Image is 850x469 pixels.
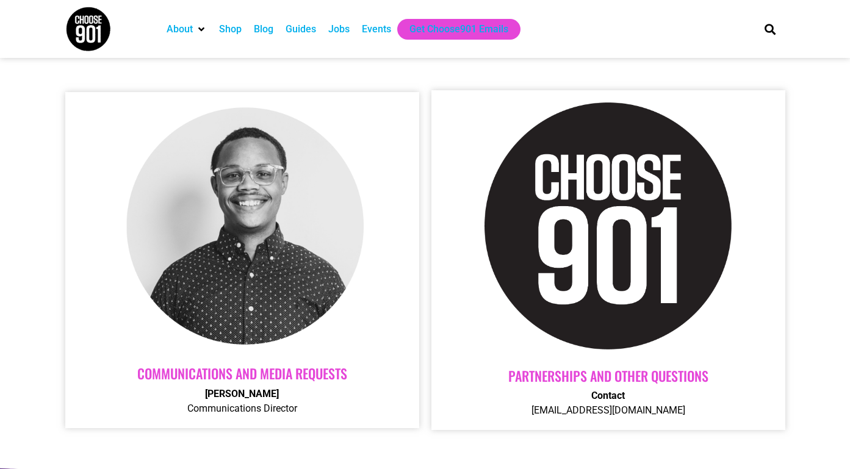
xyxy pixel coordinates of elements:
[444,388,773,418] p: [EMAIL_ADDRESS][DOMAIN_NAME]
[760,19,780,39] div: Search
[328,22,350,37] a: Jobs
[219,22,242,37] a: Shop
[508,366,708,385] a: Partnerships AND OTHER QUESTIONS
[167,22,193,37] a: About
[254,22,273,37] a: Blog
[137,363,347,383] a: Communications and Media Requests
[409,22,508,37] a: Get Choose901 Emails
[205,388,279,399] strong: [PERSON_NAME]
[362,22,391,37] a: Events
[286,22,316,37] a: Guides
[591,390,625,401] strong: Contact
[160,19,744,40] nav: Main nav
[77,387,407,416] p: Communications Director
[160,19,213,40] div: About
